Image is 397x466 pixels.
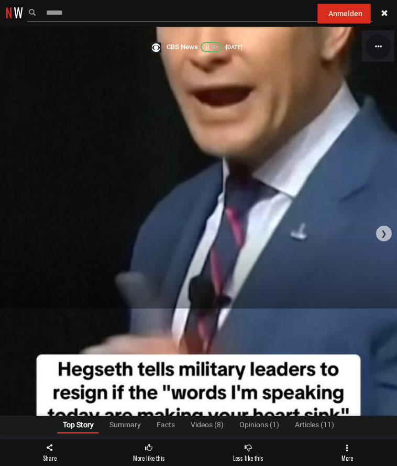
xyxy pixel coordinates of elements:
[290,416,339,433] div: Articles (11)
[224,43,242,52] span: [DATE]
[58,416,99,433] div: Top Story
[1,451,99,465] label: Share
[317,4,371,24] button: Anmelden
[151,42,161,53] img: Profile picture of CBS News
[167,42,198,52] a: CBS News
[376,226,392,241] div: ❯
[5,3,13,22] span: N
[371,215,397,252] button: ❯
[234,416,284,433] div: Opinions (1)
[104,416,146,433] div: Summary
[201,42,222,52] a: B+
[14,3,23,22] span: W
[204,44,218,51] div: B+
[299,451,397,465] label: More
[100,451,198,465] label: More like this
[185,416,229,433] div: Videos (8)
[151,416,180,433] div: Facts
[328,9,362,18] span: Anmelden
[199,451,297,465] label: Less like this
